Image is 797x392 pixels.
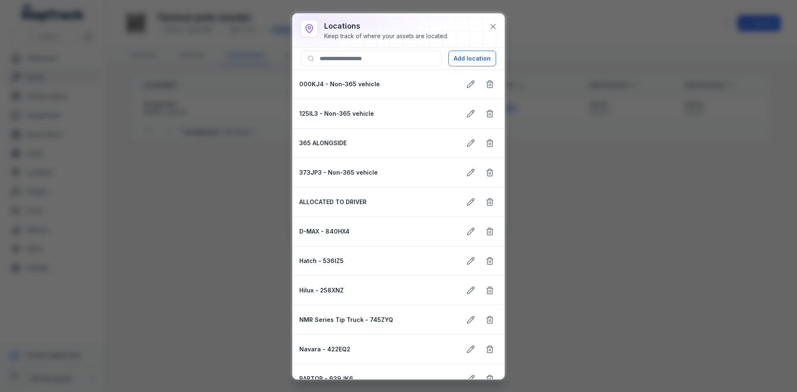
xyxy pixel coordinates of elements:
strong: ALLOCATED TO DRIVER [299,198,455,206]
strong: 125IL3 - Non-365 vehicle [299,110,455,118]
div: Keep track of where your assets are located. [324,32,448,40]
strong: NMR Series Tip Truck - 745ZYQ [299,316,455,324]
strong: Hatch - 536IZ5 [299,257,455,265]
strong: Hilux - 258XNZ [299,286,455,295]
strong: RAPTOR - 639JK6 [299,375,455,383]
strong: 000KJ4 - Non-365 vehicle [299,80,455,88]
strong: 365 ALONGSIDE [299,139,455,147]
button: Add location [448,51,496,66]
strong: D-MAX - 840HX4 [299,227,455,236]
h3: Locations [324,20,448,32]
strong: 373JP3 - Non-365 vehicle [299,168,455,177]
strong: Navara - 422EQ2 [299,345,455,353]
